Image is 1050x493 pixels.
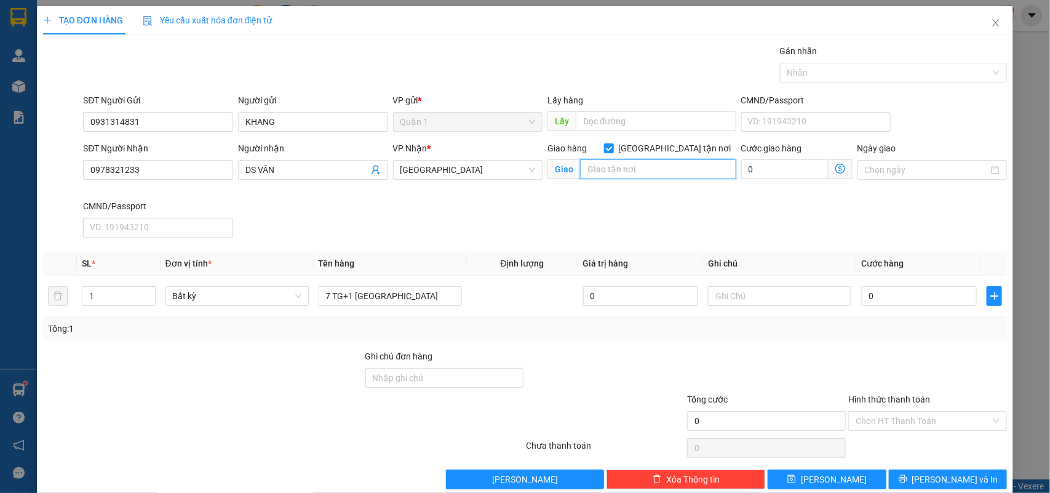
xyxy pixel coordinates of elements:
span: SL [82,259,92,268]
input: 0 [583,286,699,306]
span: user-add [371,165,381,175]
button: delete [48,286,68,306]
div: CMND/Passport [83,199,233,213]
input: Ngày giao [865,163,989,177]
input: Ghi chú đơn hàng [365,368,524,388]
button: plus [987,286,1002,306]
span: close [991,18,1001,28]
span: dollar-circle [835,164,845,174]
span: Xóa Thông tin [666,473,720,486]
input: Cước giao hàng [741,159,829,179]
span: Lấy hàng [547,95,583,105]
img: logo.jpg [133,15,163,45]
b: [DOMAIN_NAME] [103,47,169,57]
b: Phương Nam Express [15,79,68,159]
label: Gán nhãn [780,46,817,56]
span: Giao hàng [547,143,587,153]
img: icon [143,16,153,26]
input: Ghi Chú [708,286,851,306]
span: save [787,475,796,484]
span: Quận 1 [400,113,536,131]
span: plus [987,291,1001,301]
div: Người nhận [238,142,388,155]
span: Giá trị hàng [583,259,629,268]
span: [GEOGRAPHIC_DATA] tận nơi [614,142,736,155]
span: Lấy [547,111,576,131]
b: Gửi khách hàng [76,18,122,76]
span: delete [653,475,661,484]
span: Tên hàng [319,259,355,268]
div: CMND/Passport [741,94,891,107]
button: save[PERSON_NAME] [768,470,886,489]
span: TẠO ĐƠN HÀNG [43,15,123,25]
span: Đơn vị tính [165,259,212,268]
span: [PERSON_NAME] và In [912,473,998,486]
button: deleteXóa Thông tin [607,470,765,489]
div: SĐT Người Nhận [83,142,233,155]
label: Ngày giao [857,143,896,153]
label: Hình thức thanh toán [848,395,930,404]
input: Dọc đường [576,111,736,131]
div: Tổng: 1 [48,322,406,335]
button: printer[PERSON_NAME] và In [889,470,1007,489]
button: [PERSON_NAME] [446,470,605,489]
span: printer [899,475,907,484]
span: [PERSON_NAME] [492,473,558,486]
button: Close [979,6,1013,41]
span: plus [43,16,52,25]
span: Tổng cước [687,395,728,404]
label: Ghi chú đơn hàng [365,351,433,361]
span: Yêu cầu xuất hóa đơn điện tử [143,15,272,25]
span: Cước hàng [861,259,904,268]
li: (c) 2017 [103,58,169,74]
span: Định lượng [501,259,544,268]
div: VP gửi [393,94,543,107]
span: Bất kỳ [173,287,301,305]
input: VD: Bàn, Ghế [319,286,462,306]
input: Giao tận nơi [580,159,736,179]
label: Cước giao hàng [741,143,802,153]
div: Chưa thanh toán [525,439,686,460]
span: VP Nhận [393,143,428,153]
span: Giao [547,159,580,179]
div: SĐT Người Gửi [83,94,233,107]
div: Người gửi [238,94,388,107]
th: Ghi chú [703,252,856,276]
span: [PERSON_NAME] [801,473,867,486]
span: Ninh Hòa [400,161,536,179]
